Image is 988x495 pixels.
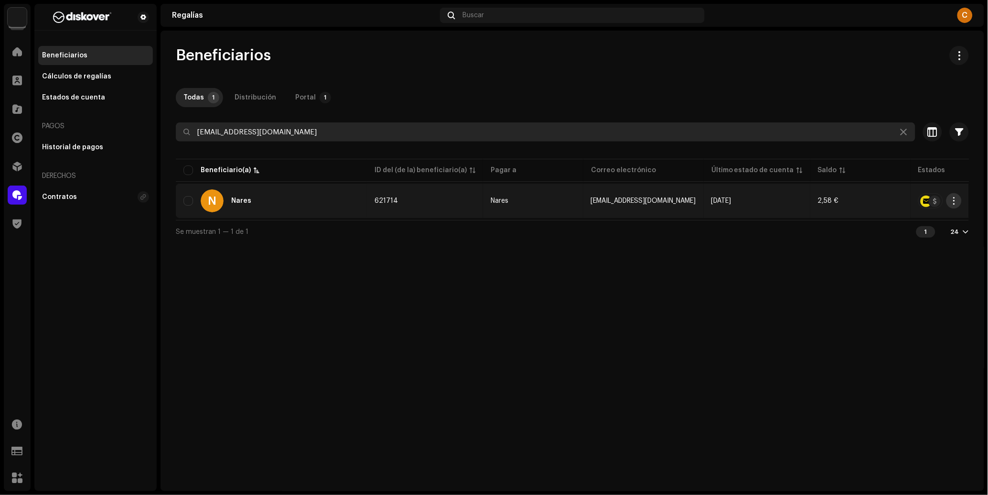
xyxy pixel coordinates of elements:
div: ID del (de la) beneficiario(a) [375,165,467,175]
re-a-nav-header: Pagos [38,115,153,138]
div: Distribución [235,88,276,107]
div: Nares [231,198,251,204]
span: 2,58 € [818,198,839,204]
re-m-nav-item: Cálculos de regalías [38,67,153,86]
re-m-nav-item: Historial de pagos [38,138,153,157]
div: N [201,189,224,212]
img: b627a117-4a24-417a-95e9-2d0c90689367 [42,11,122,23]
re-m-nav-item: Estados de cuenta [38,88,153,107]
div: Saldo [818,165,837,175]
p-badge: 1 [208,92,219,103]
div: Beneficiario(a) [201,165,251,175]
div: Estados de cuenta [42,94,105,101]
div: Todas [183,88,204,107]
span: naresmusic@gmail.com [591,198,696,204]
div: Beneficiarios [42,52,87,59]
span: Buscar [462,11,484,19]
span: 621714 [375,198,398,204]
span: Se muestran 1 — 1 de 1 [176,229,248,235]
div: C [957,8,973,23]
re-a-nav-header: Derechos [38,165,153,187]
div: 24 [951,228,959,236]
span: sept 2025 [711,198,731,204]
div: Historial de pagos [42,143,103,151]
img: 297a105e-aa6c-4183-9ff4-27133c00f2e2 [8,8,27,27]
div: Portal [295,88,316,107]
re-m-nav-item: Beneficiarios [38,46,153,65]
div: Cálculos de regalías [42,73,111,80]
re-m-nav-item: Contratos [38,187,153,207]
span: Nares [491,198,508,204]
div: 1 [916,226,935,238]
input: Buscar [176,122,915,142]
p-badge: 1 [320,92,331,103]
span: Beneficiarios [176,46,271,65]
div: Regalías [172,11,436,19]
div: Contratos [42,193,77,201]
div: Último estado de cuenta [711,165,794,175]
